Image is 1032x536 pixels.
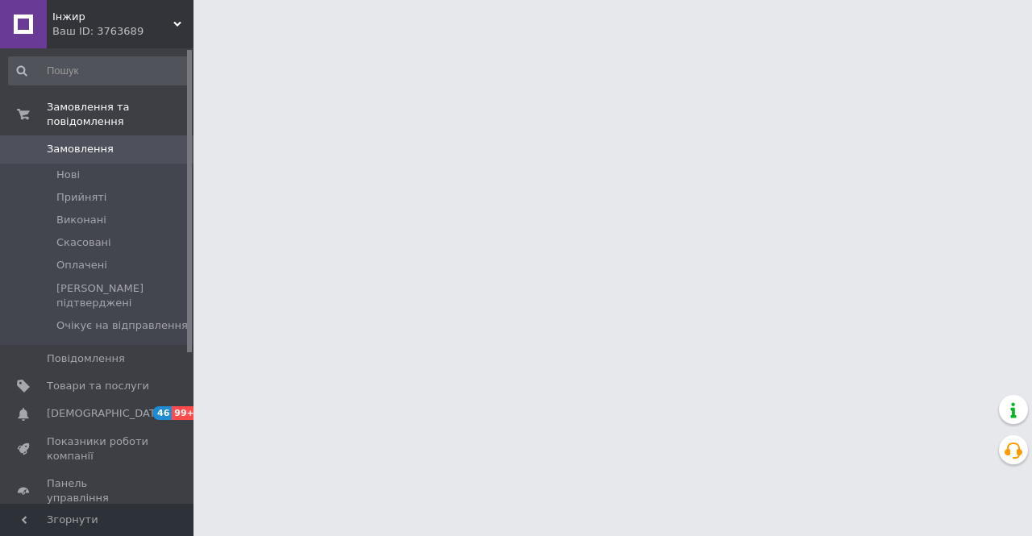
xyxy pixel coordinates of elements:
[47,476,149,505] span: Панель управління
[52,10,173,24] span: Інжир
[8,56,190,85] input: Пошук
[56,168,80,182] span: Нові
[56,281,189,310] span: [PERSON_NAME] підтверджені
[47,406,166,421] span: [DEMOGRAPHIC_DATA]
[56,258,107,272] span: Оплачені
[172,406,198,420] span: 99+
[52,24,193,39] div: Ваш ID: 3763689
[47,142,114,156] span: Замовлення
[47,351,125,366] span: Повідомлення
[153,406,172,420] span: 46
[56,235,111,250] span: Скасовані
[56,213,106,227] span: Виконані
[56,190,106,205] span: Прийняті
[56,318,188,333] span: Очікує на відправлення
[47,100,193,129] span: Замовлення та повідомлення
[47,434,149,463] span: Показники роботи компанії
[47,379,149,393] span: Товари та послуги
